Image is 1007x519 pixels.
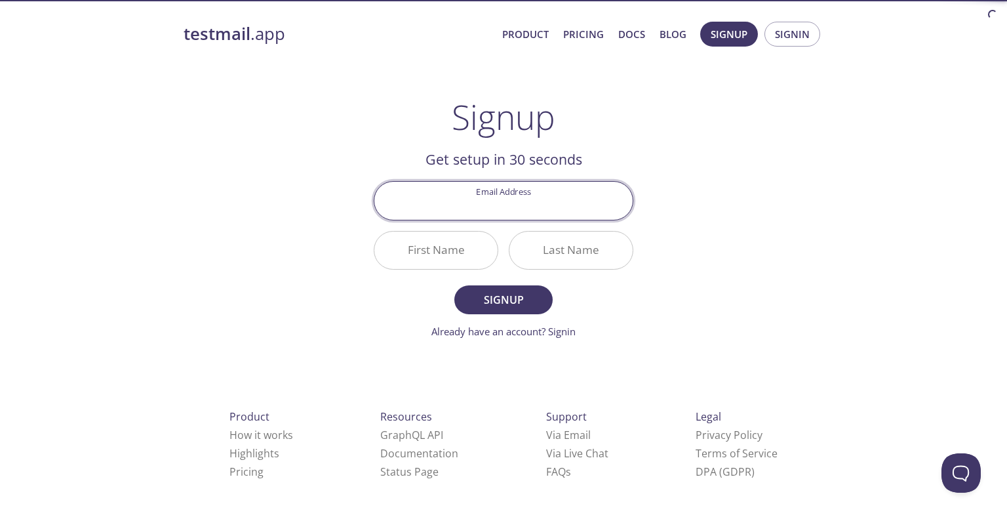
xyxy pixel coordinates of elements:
a: Via Live Chat [546,446,608,461]
span: Product [229,409,269,424]
span: s [566,465,571,479]
button: Signin [764,22,820,47]
a: FAQ [546,465,571,479]
a: GraphQL API [380,428,443,442]
a: Terms of Service [696,446,778,461]
a: Blog [660,26,686,43]
a: Documentation [380,446,458,461]
button: Signup [454,285,553,314]
span: Signup [711,26,747,43]
a: DPA (GDPR) [696,465,755,479]
a: Already have an account? Signin [431,325,576,338]
a: How it works [229,428,293,442]
a: Pricing [229,465,264,479]
a: Highlights [229,446,279,461]
span: Signin [775,26,810,43]
button: Signup [700,22,758,47]
h2: Get setup in 30 seconds [374,148,633,171]
a: Via Email [546,428,591,442]
a: testmail.app [184,23,492,45]
span: Legal [696,409,721,424]
span: Support [546,409,587,424]
strong: testmail [184,22,250,45]
a: Docs [618,26,645,43]
iframe: Help Scout Beacon - Open [941,453,981,493]
span: Resources [380,409,432,424]
a: Status Page [380,465,439,479]
span: Signup [469,291,538,309]
h1: Signup [452,97,555,136]
a: Privacy Policy [696,428,762,442]
a: Product [502,26,549,43]
a: Pricing [563,26,604,43]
